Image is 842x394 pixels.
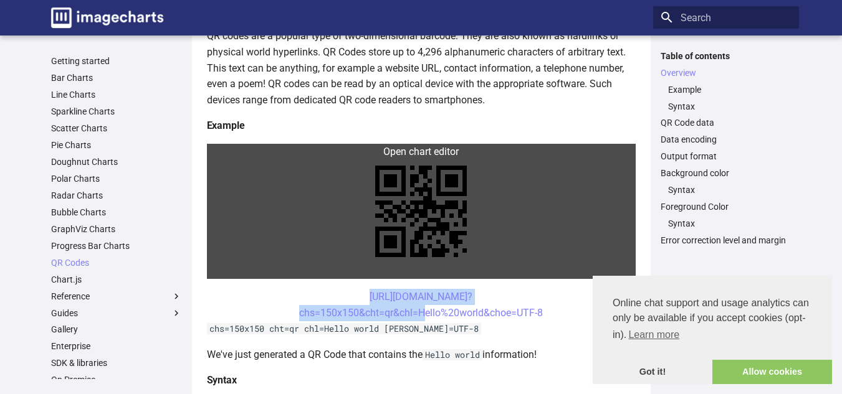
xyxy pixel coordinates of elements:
a: Line Charts [51,89,182,100]
a: Image-Charts documentation [46,2,168,33]
a: QR Codes [51,257,182,268]
a: Pie Charts [51,139,182,151]
nav: Background color [661,184,792,195]
a: dismiss cookie message [593,360,712,385]
a: Error correction level and margin [661,235,792,246]
a: allow cookies [712,360,832,385]
a: Bar Charts [51,72,182,83]
a: Enterprise [51,340,182,352]
p: QR codes are a popular type of two-dimensional barcode. They are also known as hardlinks or physi... [207,28,636,108]
a: Data encoding [661,134,792,145]
h4: Syntax [207,372,636,388]
a: Progress Bar Charts [51,240,182,251]
a: GraphViz Charts [51,223,182,235]
a: Syntax [668,101,792,112]
a: Example [668,84,792,95]
a: Output format [661,151,792,162]
nav: Overview [661,84,792,112]
a: QR Code data [661,117,792,128]
label: Table of contents [653,50,799,62]
a: Overview [661,67,792,78]
label: Guides [51,307,182,319]
nav: Table of contents [653,50,799,246]
h4: Example [207,118,636,134]
a: Foreground Color [661,201,792,212]
a: Syntax [668,184,792,195]
a: Doughnut Charts [51,156,182,167]
code: Hello world [423,349,482,360]
nav: Foreground Color [661,218,792,229]
a: Polar Charts [51,173,182,184]
p: We've just generated a QR Code that contains the information! [207,347,636,363]
a: SDK & libraries [51,357,182,368]
a: Radar Charts [51,190,182,201]
a: learn more about cookies [626,326,681,344]
div: cookieconsent [593,276,832,384]
a: [URL][DOMAIN_NAME]?chs=150x150&cht=qr&chl=Hello%20world&choe=UTF-8 [299,291,543,319]
input: Search [653,6,799,29]
a: Syntax [668,218,792,229]
a: On Premise [51,374,182,385]
a: Bubble Charts [51,207,182,218]
img: logo [51,7,163,28]
a: Gallery [51,324,182,335]
a: Sparkline Charts [51,106,182,117]
label: Reference [51,291,182,302]
a: Getting started [51,55,182,67]
a: Chart.js [51,274,182,285]
span: Online chat support and usage analytics can only be available if you accept cookies (opt-in). [613,296,812,344]
a: Background color [661,167,792,179]
a: Scatter Charts [51,123,182,134]
code: chs=150x150 cht=qr chl=Hello world [PERSON_NAME]=UTF-8 [207,323,481,334]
